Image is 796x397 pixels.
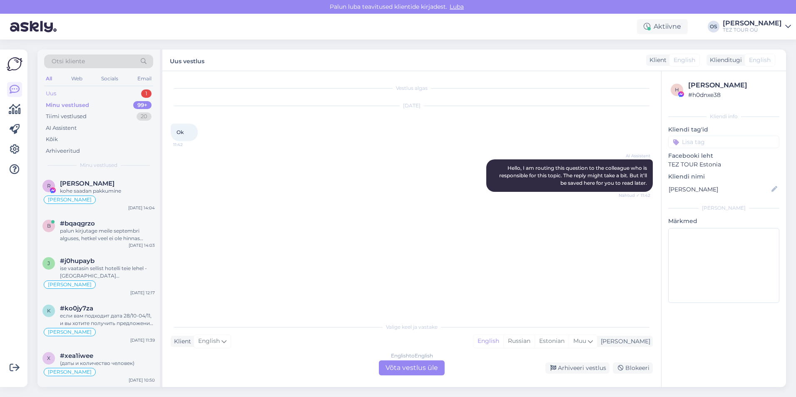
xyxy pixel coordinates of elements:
[60,305,93,312] span: #ko0jy7za
[688,90,777,99] div: # h0dnxe38
[60,352,93,360] span: #xea1iwee
[597,337,650,346] div: [PERSON_NAME]
[708,21,719,32] div: OS
[669,185,770,194] input: Lisa nimi
[668,125,779,134] p: Kliendi tag'id
[60,187,155,195] div: kohe saadan pakkumine
[668,160,779,169] p: TEZ TOUR Estonia
[171,337,191,346] div: Klient
[60,257,95,265] span: #j0hupayb
[177,129,184,135] span: Ok
[99,73,120,84] div: Socials
[48,330,92,335] span: [PERSON_NAME]
[171,102,653,109] div: [DATE]
[668,113,779,120] div: Kliendi info
[173,141,204,148] span: 11:42
[688,80,777,90] div: [PERSON_NAME]
[668,217,779,226] p: Märkmed
[129,242,155,248] div: [DATE] 14:03
[674,56,695,65] span: English
[47,355,50,361] span: x
[499,165,648,186] span: Hello, I am routing this question to the colleague who is responsible for this topic. The reply m...
[379,360,445,375] div: Võta vestlus üle
[130,337,155,343] div: [DATE] 11:39
[48,197,92,202] span: [PERSON_NAME]
[46,101,89,109] div: Minu vestlused
[46,147,80,155] div: Arhiveeritud
[46,89,56,98] div: Uus
[60,220,95,227] span: #bqaqgrzo
[749,56,771,65] span: English
[7,56,22,72] img: Askly Logo
[171,84,653,92] div: Vestlus algas
[137,112,152,121] div: 20
[723,20,791,33] a: [PERSON_NAME]TEZ TOUR OÜ
[80,161,117,169] span: Minu vestlused
[141,89,152,98] div: 1
[46,135,58,144] div: Kõik
[44,73,54,84] div: All
[619,153,650,159] span: AI Assistent
[619,192,650,198] span: Nähtud ✓ 11:42
[668,151,779,160] p: Facebooki leht
[48,282,92,287] span: [PERSON_NAME]
[198,337,220,346] span: English
[129,377,155,383] div: [DATE] 10:50
[391,352,433,360] div: English to English
[48,370,92,375] span: [PERSON_NAME]
[70,73,84,84] div: Web
[60,265,155,280] div: ise vaatasin sellist hotelli teie lehel - [GEOGRAPHIC_DATA] [GEOGRAPHIC_DATA]
[668,136,779,148] input: Lisa tag
[503,335,535,347] div: Russian
[613,362,653,374] div: Blokeeri
[133,101,152,109] div: 99+
[668,172,779,181] p: Kliendi nimi
[473,335,503,347] div: English
[60,227,155,242] div: palun kirjutage meile septembri alguses, hetkel veel ei ole hinnas SUVI2026
[60,312,155,327] div: если вам подходит дата 28/10-04/11, и вы хотите получить предложение на другие отеля, то напишите...
[136,73,153,84] div: Email
[545,362,609,374] div: Arhiveeri vestlus
[171,323,653,331] div: Valige keel ja vastake
[706,56,742,65] div: Klienditugi
[47,183,51,189] span: R
[447,3,466,10] span: Luba
[128,205,155,211] div: [DATE] 14:04
[130,290,155,296] div: [DATE] 12:17
[47,260,50,266] span: j
[170,55,204,66] label: Uus vestlus
[47,308,51,314] span: k
[723,27,782,33] div: TEZ TOUR OÜ
[60,360,155,367] div: (даты и количество человек)
[46,124,77,132] div: AI Assistent
[60,180,114,187] span: Ruslana Loode
[46,112,87,121] div: Tiimi vestlused
[675,87,679,93] span: h
[535,335,569,347] div: Estonian
[668,204,779,212] div: [PERSON_NAME]
[573,337,586,345] span: Muu
[47,223,51,229] span: b
[723,20,782,27] div: [PERSON_NAME]
[637,19,688,34] div: Aktiivne
[52,57,85,66] span: Otsi kliente
[646,56,667,65] div: Klient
